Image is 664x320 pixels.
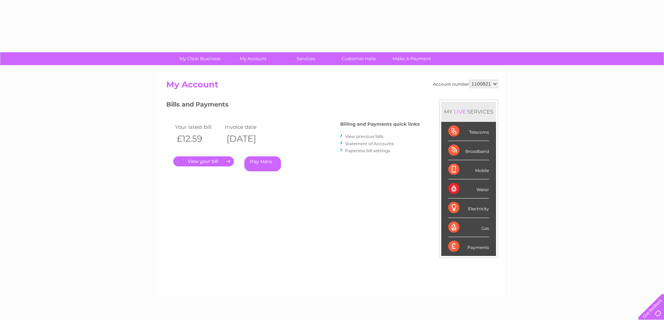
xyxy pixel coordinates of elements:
h4: Billing and Payments quick links [340,122,420,127]
a: Paperless bill settings [345,148,390,153]
th: £12.59 [173,132,223,146]
a: Services [277,52,335,65]
div: Electricity [448,198,489,218]
a: Statement of Accounts [345,141,394,146]
a: Customer Help [330,52,388,65]
a: Pay Here [244,156,281,171]
div: Mobile [448,160,489,179]
a: My Clear Business [171,52,229,65]
a: View previous bills [345,134,383,139]
h3: Bills and Payments [166,100,420,112]
th: [DATE] [223,132,273,146]
a: My Account [224,52,282,65]
div: Payments [448,237,489,256]
div: Gas [448,218,489,237]
div: LIVE [452,108,467,115]
a: Make A Payment [383,52,441,65]
div: Account number [433,80,498,88]
h2: My Account [166,80,498,93]
div: MY SERVICES [441,102,496,122]
div: Water [448,179,489,198]
div: Telecoms [448,122,489,141]
div: Broadband [448,141,489,160]
a: . [173,156,234,166]
td: Your latest bill [173,122,223,132]
td: Invoice date [223,122,273,132]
